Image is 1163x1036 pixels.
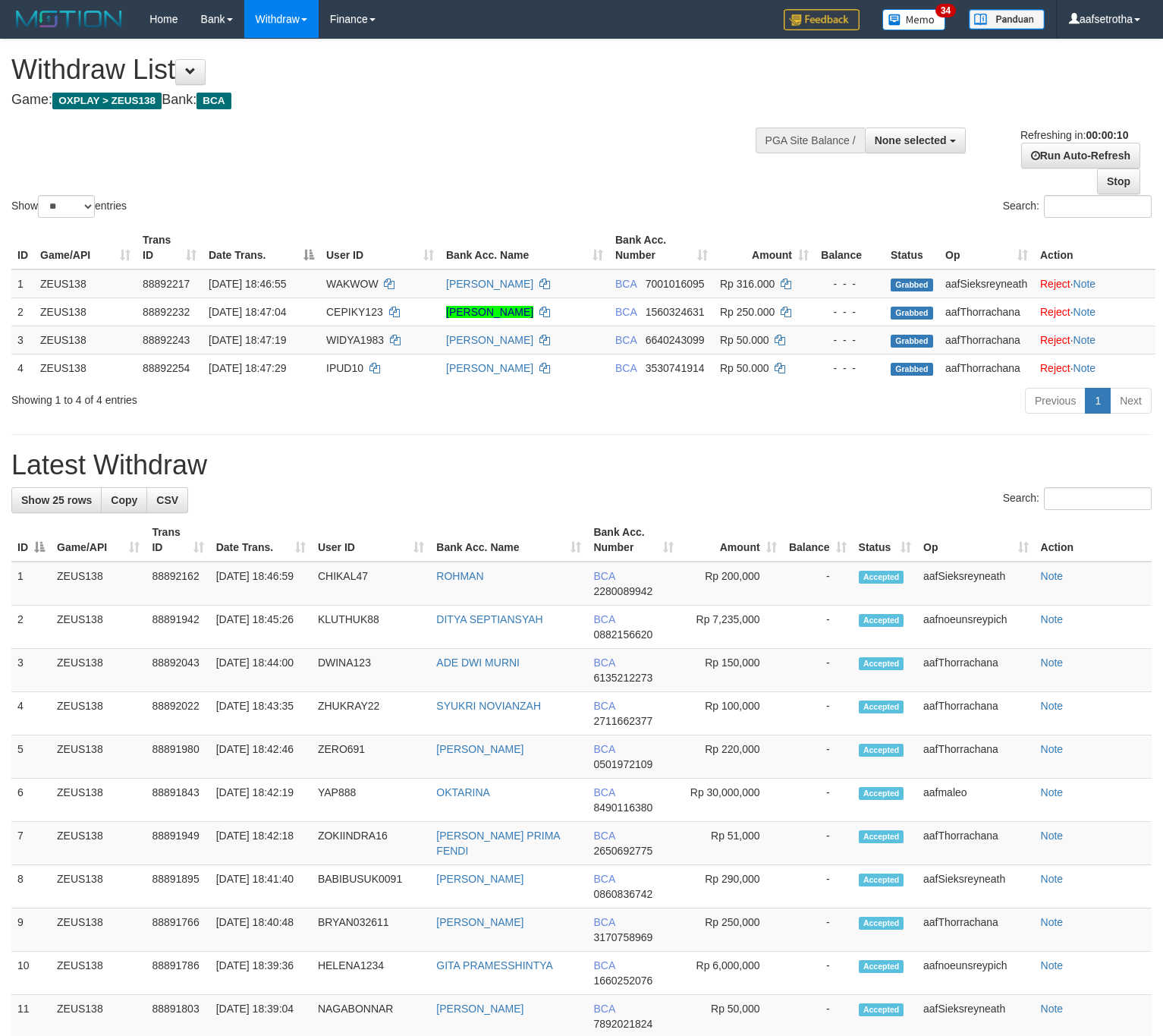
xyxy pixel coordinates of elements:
[436,613,542,625] a: DITYA SEPTIANSYAH
[939,226,1034,269] th: Op: activate to sort column ascending
[11,326,34,354] td: 3
[1073,306,1096,318] a: Note
[593,743,615,755] span: BCA
[11,450,1152,480] h1: Latest Withdraw
[1097,168,1140,194] a: Stop
[1041,613,1064,625] a: Note
[593,585,652,597] span: Copy 2280089942 to clipboard
[859,830,904,843] span: Accepted
[917,779,1035,822] td: aafmaleo
[11,735,51,779] td: 5
[859,744,904,757] span: Accepted
[436,700,541,712] a: SYUKRI NOVIANZAH
[783,518,853,562] th: Balance: activate to sort column ascending
[11,226,34,269] th: ID
[756,128,865,153] div: PGA Site Balance /
[917,908,1035,952] td: aafThorrachana
[885,226,939,269] th: Status
[783,779,853,822] td: -
[11,269,34,298] td: 1
[917,865,1035,908] td: aafSieksreyneath
[1034,269,1155,298] td: ·
[34,298,137,326] td: ZEUS138
[210,952,312,995] td: [DATE] 18:39:36
[11,779,51,822] td: 6
[51,649,146,692] td: ZEUS138
[853,518,917,562] th: Status: activate to sort column ascending
[882,9,946,30] img: Button%20Memo.svg
[593,845,652,857] span: Copy 2650692775 to clipboard
[891,335,933,348] span: Grabbed
[646,362,705,374] span: Copy 3530741914 to clipboard
[312,822,430,865] td: ZOKIINDRA16
[210,822,312,865] td: [DATE] 18:42:18
[593,959,615,971] span: BCA
[593,700,615,712] span: BCA
[51,606,146,649] td: ZEUS138
[593,570,615,582] span: BCA
[436,1003,523,1015] a: [PERSON_NAME]
[593,888,652,900] span: Copy 0860836742 to clipboard
[720,278,775,290] span: Rp 316.000
[939,298,1034,326] td: aafThorrachana
[609,226,714,269] th: Bank Acc. Number: activate to sort column ascending
[51,952,146,995] td: ZEUS138
[11,487,102,513] a: Show 25 rows
[436,657,520,669] a: ADE DWI MURNI
[312,649,430,692] td: DWINA123
[326,306,383,318] span: CEPIKY123
[720,334,769,346] span: Rp 50.000
[11,649,51,692] td: 3
[1003,195,1152,218] label: Search:
[859,874,904,886] span: Accepted
[1034,326,1155,354] td: ·
[917,606,1035,649] td: aafnoeunsreypich
[146,908,209,952] td: 88891766
[209,306,286,318] span: [DATE] 18:47:04
[593,975,652,987] span: Copy 1660252076 to clipboard
[326,334,384,346] span: WIDYA1983
[11,93,760,108] h4: Game: Bank:
[436,786,490,798] a: OKTARINA
[917,952,1035,995] td: aafnoeunsreypich
[446,306,533,318] a: [PERSON_NAME]
[312,606,430,649] td: KLUTHUK88
[21,494,92,506] span: Show 25 rows
[146,649,209,692] td: 88892043
[11,562,51,606] td: 1
[312,908,430,952] td: BRYAN032611
[146,735,209,779] td: 88891980
[615,334,637,346] span: BCA
[1041,743,1064,755] a: Note
[146,487,188,513] a: CSV
[615,278,637,290] span: BCA
[891,307,933,320] span: Grabbed
[859,1003,904,1016] span: Accepted
[210,735,312,779] td: [DATE] 18:42:46
[210,606,312,649] td: [DATE] 18:45:26
[615,306,637,318] span: BCA
[680,735,783,779] td: Rp 220,000
[11,298,34,326] td: 2
[436,570,483,582] a: ROHMAN
[680,822,783,865] td: Rp 51,000
[312,692,430,735] td: ZHUKRAY22
[34,326,137,354] td: ZEUS138
[51,562,146,606] td: ZEUS138
[312,562,430,606] td: CHIKAL47
[38,195,95,218] select: Showentries
[1086,129,1128,141] strong: 00:00:10
[11,822,51,865] td: 7
[11,8,127,30] img: MOTION_logo.png
[143,306,190,318] span: 88892232
[815,226,885,269] th: Balance
[593,613,615,625] span: BCA
[1035,518,1152,562] th: Action
[593,628,652,641] span: Copy 0882156620 to clipboard
[720,306,775,318] span: Rp 250.000
[210,518,312,562] th: Date Trans.: activate to sort column ascending
[783,735,853,779] td: -
[783,865,853,908] td: -
[1085,388,1111,414] a: 1
[859,787,904,800] span: Accepted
